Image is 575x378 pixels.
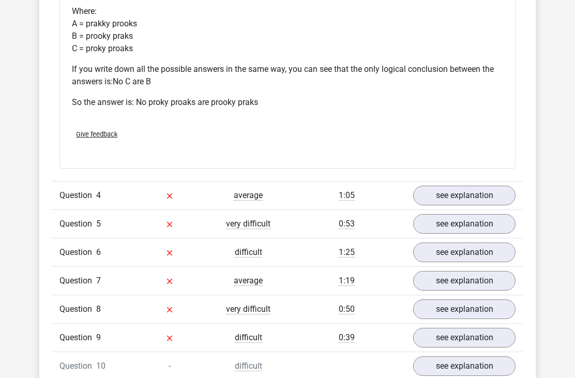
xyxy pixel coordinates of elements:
[226,304,270,314] span: very difficult
[96,304,101,314] span: 8
[235,361,262,371] span: difficult
[413,186,516,205] a: see explanation
[413,328,516,347] a: see explanation
[413,243,516,262] a: see explanation
[339,219,355,229] span: 0:53
[59,189,96,202] span: Question
[339,276,355,286] span: 1:19
[339,304,355,314] span: 0:50
[234,190,263,201] span: average
[413,214,516,234] a: see explanation
[59,275,96,287] span: Question
[413,271,516,291] a: see explanation
[72,63,503,88] p: If you write down all the possible answers in the same way, you can see that the only logical con...
[59,360,96,372] span: Question
[234,276,263,286] span: average
[96,276,101,285] span: 7
[59,218,96,230] span: Question
[96,332,101,342] span: 9
[76,130,117,138] span: Give feedback
[96,219,101,229] span: 5
[59,246,96,259] span: Question
[235,247,262,258] span: difficult
[235,332,262,343] span: difficult
[339,247,355,258] span: 1:25
[96,361,105,371] span: 10
[413,299,516,319] a: see explanation
[59,331,96,344] span: Question
[59,303,96,315] span: Question
[339,332,355,343] span: 0:39
[339,190,355,201] span: 1:05
[413,356,516,376] a: see explanation
[96,190,101,200] span: 4
[72,96,503,109] p: So the answer is: No proky proaks are prooky praks
[226,219,270,229] span: very difficult
[72,5,503,55] p: Where: A = prakky prooks B = prooky praks C = proky proaks
[130,360,209,372] div: -
[96,247,101,257] span: 6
